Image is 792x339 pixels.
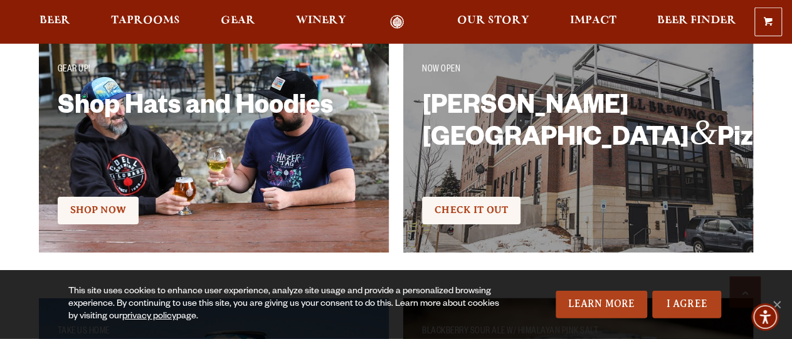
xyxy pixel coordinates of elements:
[40,16,70,26] span: Beer
[422,93,721,175] h2: [PERSON_NAME][GEOGRAPHIC_DATA] Pizzeria
[422,197,520,224] a: Check It Out
[422,195,734,226] div: Check it Out
[58,197,139,224] a: Shop Now
[374,15,421,29] a: Odell Home
[570,16,616,26] span: Impact
[70,204,126,216] span: Shop Now
[58,63,370,78] p: GEAR UP!
[58,93,356,175] h2: Shop Hats and Hoodies
[296,16,346,26] span: Winery
[435,204,508,216] span: Check It Out
[649,15,744,29] a: Beer Finder
[122,312,176,322] a: privacy policy
[689,112,717,152] span: &
[751,303,779,331] div: Accessibility Menu
[31,15,78,29] a: Beer
[288,15,354,29] a: Winery
[556,291,648,318] a: Learn More
[111,16,180,26] span: Taprooms
[103,15,188,29] a: Taprooms
[68,286,506,323] div: This site uses cookies to enhance user experience, analyze site usage and provide a personalized ...
[213,15,263,29] a: Gear
[449,15,537,29] a: Our Story
[562,15,625,29] a: Impact
[58,195,370,226] div: Check it Out
[457,16,529,26] span: Our Story
[422,65,460,75] span: NOW OPEN
[221,16,255,26] span: Gear
[652,291,721,318] a: I Agree
[657,16,736,26] span: Beer Finder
